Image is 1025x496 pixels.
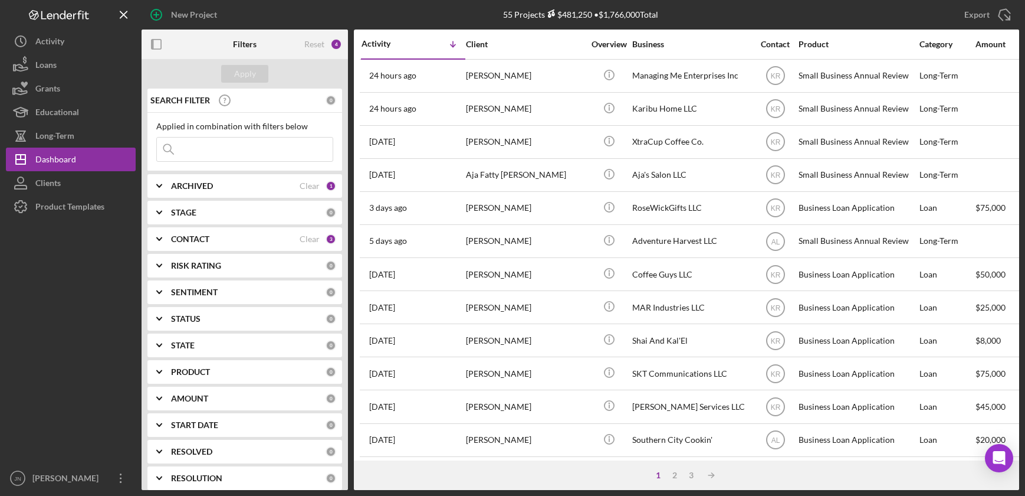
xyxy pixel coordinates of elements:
[171,234,209,244] b: CONTACT
[975,368,1006,378] span: $75,000
[171,261,221,270] b: RISK RATING
[632,458,750,489] div: Yukon Tails LLC
[632,192,750,224] div: RoseWickGifts LLC
[799,358,916,389] div: Business Loan Application
[369,369,395,378] time: 2025-08-22 00:22
[14,475,21,482] text: JN
[326,340,336,351] div: 0
[771,436,780,445] text: AL
[919,192,974,224] div: Loan
[326,95,336,106] div: 0
[799,292,916,323] div: Business Loan Application
[6,195,136,218] button: Product Templates
[35,77,60,103] div: Grants
[369,402,395,412] time: 2025-08-22 00:17
[770,370,780,378] text: KR
[799,391,916,422] div: Business Loan Application
[35,124,74,151] div: Long-Term
[919,458,974,489] div: Long-Term
[326,181,336,191] div: 1
[632,60,750,92] div: Managing Me Enterprises Inc
[466,60,584,92] div: [PERSON_NAME]
[466,259,584,290] div: [PERSON_NAME]
[326,207,336,218] div: 0
[156,122,333,131] div: Applied in combination with filters below
[369,303,395,312] time: 2025-08-26 20:40
[171,474,222,483] b: RESOLUTION
[326,393,336,404] div: 0
[650,471,666,480] div: 1
[770,171,780,180] text: KR
[234,65,256,83] div: Apply
[466,93,584,125] div: [PERSON_NAME]
[770,105,780,113] text: KR
[171,314,201,324] b: STATUS
[799,325,916,356] div: Business Loan Application
[171,181,213,191] b: ARCHIVED
[326,287,336,298] div: 0
[975,302,1006,312] span: $25,000
[171,367,210,377] b: PRODUCT
[6,466,136,490] button: JN[PERSON_NAME]
[587,40,631,49] div: Overview
[632,425,750,456] div: Southern City Cookin'
[964,3,990,27] div: Export
[666,471,683,480] div: 2
[919,391,974,422] div: Loan
[632,40,750,49] div: Business
[632,159,750,191] div: Aja's Salon LLC
[304,40,324,49] div: Reset
[466,126,584,158] div: [PERSON_NAME]
[799,259,916,290] div: Business Loan Application
[770,403,780,412] text: KR
[6,53,136,77] button: Loans
[632,126,750,158] div: XtraCup Coffee Co.
[466,425,584,456] div: [PERSON_NAME]
[753,40,797,49] div: Contact
[300,234,320,244] div: Clear
[369,203,407,213] time: 2025-08-31 18:07
[919,292,974,323] div: Loan
[6,124,136,148] button: Long-Term
[326,473,336,484] div: 0
[369,435,395,445] time: 2025-08-19 23:00
[466,40,584,49] div: Client
[919,126,974,158] div: Long-Term
[466,391,584,422] div: [PERSON_NAME]
[326,260,336,271] div: 0
[142,3,229,27] button: New Project
[35,100,79,127] div: Educational
[35,53,57,80] div: Loans
[919,40,974,49] div: Category
[975,335,1001,345] span: $8,000
[6,30,136,53] button: Activity
[466,226,584,257] div: [PERSON_NAME]
[975,269,1006,279] span: $50,000
[171,3,217,27] div: New Project
[919,358,974,389] div: Loan
[326,420,336,430] div: 0
[6,100,136,124] button: Educational
[799,226,916,257] div: Small Business Annual Review
[632,292,750,323] div: MAR Industries LLC
[466,325,584,356] div: [PERSON_NAME]
[503,9,658,19] div: 55 Projects • $1,766,000 Total
[369,270,395,279] time: 2025-08-29 06:27
[770,270,780,279] text: KR
[300,181,320,191] div: Clear
[6,77,136,100] button: Grants
[171,208,196,217] b: STAGE
[171,420,218,430] b: START DATE
[799,40,916,49] div: Product
[975,40,1020,49] div: Amount
[770,72,780,80] text: KR
[233,40,257,49] b: Filters
[369,137,395,146] time: 2025-09-02 18:28
[6,148,136,171] button: Dashboard
[466,358,584,389] div: [PERSON_NAME]
[6,171,136,195] button: Clients
[362,39,413,48] div: Activity
[952,3,1019,27] button: Export
[171,447,212,456] b: RESOLVED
